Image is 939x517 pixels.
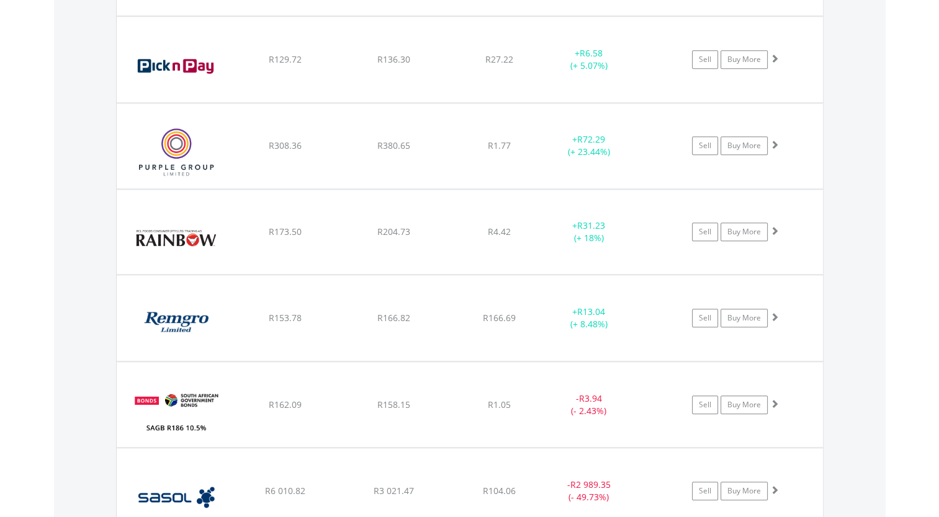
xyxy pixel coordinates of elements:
[123,119,230,185] img: EQU.ZA.PPE.png
[579,392,602,404] span: R3.94
[377,312,410,324] span: R166.82
[577,219,605,231] span: R31.23
[692,395,718,414] a: Sell
[721,136,768,155] a: Buy More
[580,47,603,59] span: R6.58
[269,226,302,237] span: R173.50
[483,485,516,497] span: R104.06
[692,223,718,241] a: Sell
[123,291,230,358] img: EQU.ZA.REM.png
[542,133,636,158] div: + (+ 23.44%)
[692,309,718,327] a: Sell
[485,53,513,65] span: R27.22
[265,485,305,497] span: R6 010.82
[542,306,636,330] div: + (+ 8.48%)
[269,399,302,410] span: R162.09
[542,219,636,244] div: + (+ 18%)
[123,378,230,444] img: EQU.ZA.R186.png
[269,53,302,65] span: R129.72
[721,309,768,327] a: Buy More
[721,395,768,414] a: Buy More
[377,139,410,151] span: R380.65
[269,139,302,151] span: R308.36
[377,399,410,410] span: R158.15
[377,53,410,65] span: R136.30
[542,479,636,503] div: - (- 49.73%)
[123,32,230,99] img: EQU.ZA.PIK.png
[577,133,605,145] span: R72.29
[570,479,611,490] span: R2 989.35
[692,50,718,69] a: Sell
[692,482,718,500] a: Sell
[542,47,636,72] div: + (+ 5.07%)
[721,223,768,241] a: Buy More
[577,306,605,317] span: R13.04
[123,205,230,272] img: EQU.ZA.RBO.png
[377,226,410,237] span: R204.73
[721,482,768,500] a: Buy More
[269,312,302,324] span: R153.78
[721,50,768,69] a: Buy More
[488,139,511,151] span: R1.77
[542,392,636,417] div: - (- 2.43%)
[488,226,511,237] span: R4.42
[483,312,516,324] span: R166.69
[488,399,511,410] span: R1.05
[692,136,718,155] a: Sell
[374,485,414,497] span: R3 021.47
